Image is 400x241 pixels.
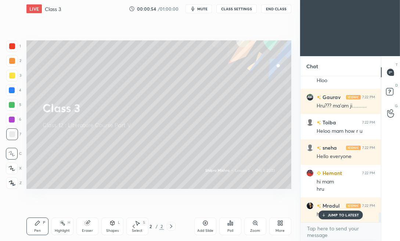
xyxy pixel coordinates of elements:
[362,171,375,175] div: 7:22 PM
[197,6,208,11] span: mute
[6,70,21,81] div: 3
[306,119,314,126] img: default.png
[328,213,359,217] p: JUMP TO LATEST
[321,202,340,209] h6: Mradul
[6,148,22,160] div: C
[317,121,321,125] img: no-rating-badge.077c3623.svg
[317,102,375,110] div: Hru??? ma'am ji.............
[306,94,314,101] img: b8d07ee7663f4d1bb10a9269a5ea0ef5.jpg
[6,114,21,125] div: 6
[6,55,21,67] div: 2
[321,144,337,151] h6: sneha
[317,171,321,175] img: Learner_Badge_beginner_1_8b307cf2a0.svg
[396,62,398,67] p: T
[185,4,212,13] button: mute
[34,229,41,233] div: Pen
[321,93,340,101] h6: Gaurav
[317,95,321,99] img: no-rating-badge.077c3623.svg
[317,153,375,160] div: Hello everyone
[82,229,93,233] div: Eraser
[306,169,314,177] img: 5e8ec6b9c11c40d2824a3cb3b5487285.jpg
[275,229,285,233] div: More
[317,77,375,84] div: Hloo
[317,211,375,218] div: hello mem ji
[26,4,42,13] div: LIVE
[143,221,145,224] div: S
[6,84,21,96] div: 4
[362,120,375,125] div: 7:22 PM
[321,118,336,126] h6: Toiba
[55,229,70,233] div: Highlight
[6,163,22,174] div: X
[317,204,321,208] img: no-rating-badge.077c3623.svg
[306,202,314,209] img: 0b780f96072945acadbac6b53ed7d12e.jpg
[362,204,375,208] div: 7:22 PM
[6,177,22,189] div: Z
[147,224,154,229] div: 2
[346,146,361,150] img: iconic-light.a09c19a4.png
[216,4,257,13] button: CLASS SETTINGS
[300,56,324,76] p: Chat
[317,146,321,150] img: no-rating-badge.077c3623.svg
[317,186,375,193] div: hru
[6,99,21,111] div: 5
[346,95,361,99] img: iconic-light.a09c19a4.png
[261,4,291,13] button: End Class
[300,76,381,222] div: grid
[159,223,164,230] div: 2
[132,229,143,233] div: Select
[395,83,398,88] p: D
[395,103,398,109] p: G
[321,169,342,177] h6: Hemant
[68,221,70,224] div: H
[43,221,45,224] div: P
[306,144,314,151] img: default.png
[346,204,361,208] img: iconic-light.a09c19a4.png
[45,6,61,12] h4: Class 3
[6,128,21,140] div: 7
[362,146,375,150] div: 7:22 PM
[6,40,21,52] div: 1
[317,178,375,186] div: hi mam
[156,224,158,229] div: /
[250,229,260,233] div: Zoom
[106,229,119,233] div: Shapes
[227,229,233,233] div: Poll
[197,229,213,233] div: Add Slide
[317,128,375,135] div: Heloo mam how r u
[118,221,120,224] div: L
[362,95,375,99] div: 7:22 PM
